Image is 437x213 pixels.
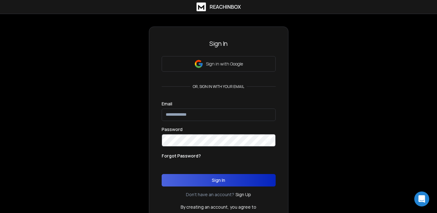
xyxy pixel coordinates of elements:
[162,174,276,186] button: Sign In
[181,204,256,210] p: By creating an account, you agree to
[162,56,276,72] button: Sign in with Google
[190,84,247,89] p: or, sign in with your email
[414,191,429,206] div: Open Intercom Messenger
[162,39,276,48] h3: Sign In
[210,3,241,11] h1: ReachInbox
[186,191,234,198] p: Don't have an account?
[162,153,201,159] p: Forgot Password?
[162,127,183,132] label: Password
[162,102,172,106] label: Email
[235,191,251,198] a: Sign Up
[197,2,241,11] a: ReachInbox
[206,61,243,67] p: Sign in with Google
[197,2,206,11] img: logo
